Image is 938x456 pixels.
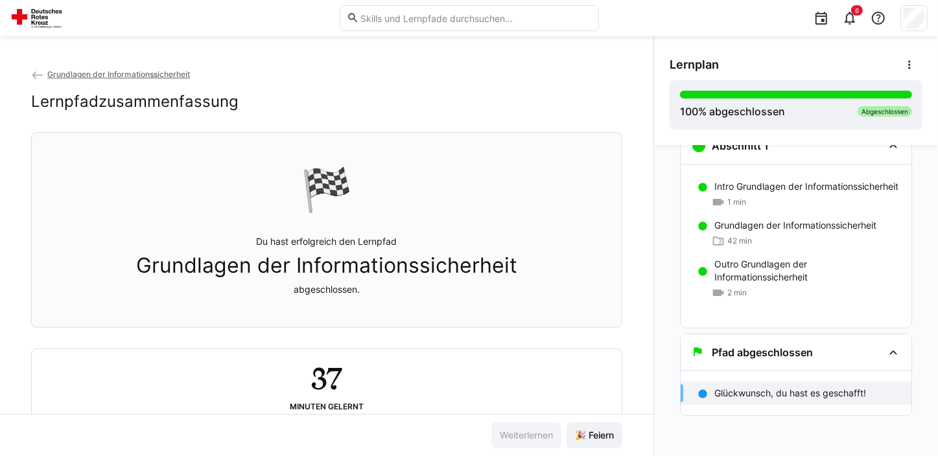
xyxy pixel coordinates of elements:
span: 42 min [727,236,752,246]
button: 🎉 Feiern [567,422,622,448]
p: Outro Grundlagen der Informationssicherheit [714,258,901,284]
span: 100 [680,105,698,118]
span: Lernplan [670,58,719,72]
span: 🎉 Feiern [573,429,616,442]
h3: Pfad abgeschlossen [712,346,813,359]
button: Weiterlernen [491,422,561,448]
span: 1 min [727,197,746,207]
div: 🏁 [301,164,353,214]
div: Abgeschlossen [858,106,912,117]
p: Glückwunsch, du hast es geschafft! [714,387,866,400]
span: 2 min [727,288,747,298]
h3: Abschnitt 1 [712,139,769,152]
a: Grundlagen der Informationssicherheit [31,69,190,79]
p: Intro Grundlagen der Informationssicherheit [714,180,898,193]
p: Du hast erfolgreich den Lernpfad abgeschlossen. [136,235,517,296]
input: Skills und Lernpfade durchsuchen… [359,12,591,24]
h2: 37 [311,359,342,397]
div: Minuten gelernt [290,402,364,411]
span: Weiterlernen [498,429,555,442]
span: Grundlagen der Informationssicherheit [47,69,190,79]
p: Grundlagen der Informationssicherheit [714,219,876,232]
span: 6 [855,6,859,14]
span: Grundlagen der Informationssicherheit [136,253,517,278]
div: % abgeschlossen [680,104,785,119]
h2: Lernpfadzusammenfassung [31,92,239,111]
